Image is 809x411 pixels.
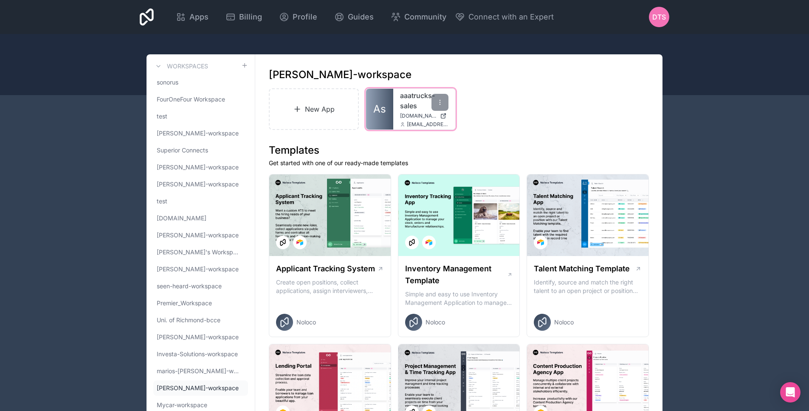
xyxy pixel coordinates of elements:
[400,113,437,119] span: [DOMAIN_NAME]
[153,312,248,328] a: Uni. of Richmond-bcce
[153,109,248,124] a: test
[157,180,239,189] span: [PERSON_NAME]-workspace
[157,163,239,172] span: [PERSON_NAME]-workspace
[153,262,248,277] a: [PERSON_NAME]-workspace
[373,102,386,116] span: As
[157,316,220,324] span: Uni. of Richmond-bcce
[384,8,453,26] a: Community
[157,146,208,155] span: Superior Connects
[153,363,248,379] a: marios-[PERSON_NAME]-workspace
[167,62,208,70] h3: Workspaces
[157,282,222,290] span: seen-heard-workspace
[269,68,412,82] h1: [PERSON_NAME]-workspace
[157,401,207,409] span: Mycar-workspace
[157,231,239,239] span: [PERSON_NAME]-workspace
[157,333,239,341] span: [PERSON_NAME]-workspace
[157,129,239,138] span: [PERSON_NAME]-workspace
[153,279,248,294] a: seen-heard-workspace
[534,278,642,295] p: Identify, source and match the right talent to an open project or position with our Talent Matchi...
[153,194,248,209] a: test
[269,88,359,130] a: New App
[153,143,248,158] a: Superior Connects
[153,380,248,396] a: [PERSON_NAME]-workspace
[157,367,241,375] span: marios-[PERSON_NAME]-workspace
[405,290,513,307] p: Simple and easy to use Inventory Management Application to manage your stock, orders and Manufact...
[189,11,209,23] span: Apps
[276,263,375,275] h1: Applicant Tracking System
[153,75,248,90] a: sonorus
[296,318,316,327] span: Noloco
[652,12,666,22] span: DTS
[534,263,630,275] h1: Talent Matching Template
[157,214,206,222] span: [DOMAIN_NAME]
[780,382,801,403] div: Open Intercom Messenger
[157,350,238,358] span: Investa-Solutions-workspace
[153,211,248,226] a: [DOMAIN_NAME]
[153,177,248,192] a: [PERSON_NAME]-workspace
[293,11,317,23] span: Profile
[276,278,384,295] p: Create open positions, collect applications, assign interviewers, centralise candidate feedback a...
[407,121,448,128] span: [EMAIL_ADDRESS][DOMAIN_NAME]
[157,78,178,87] span: sonorus
[153,296,248,311] a: Premier_Workspace
[219,8,269,26] a: Billing
[404,11,446,23] span: Community
[157,197,167,205] span: test
[153,126,248,141] a: [PERSON_NAME]-workspace
[400,113,448,119] a: [DOMAIN_NAME]
[157,299,212,307] span: Premier_Workspace
[153,160,248,175] a: [PERSON_NAME]-workspace
[296,239,303,246] img: Airtable Logo
[348,11,374,23] span: Guides
[239,11,262,23] span: Billing
[157,248,241,256] span: [PERSON_NAME]'s Workspace
[366,89,393,129] a: As
[157,384,239,392] span: [PERSON_NAME]-workspace
[272,8,324,26] a: Profile
[426,239,432,246] img: Airtable Logo
[537,239,544,246] img: Airtable Logo
[426,318,445,327] span: Noloco
[153,92,248,107] a: FourOneFour Workspace
[157,95,225,104] span: FourOneFour Workspace
[455,11,554,23] button: Connect with an Expert
[400,90,448,111] a: aaatrucks-sales
[269,159,649,167] p: Get started with one of our ready-made templates
[153,245,248,260] a: [PERSON_NAME]'s Workspace
[157,265,239,273] span: [PERSON_NAME]-workspace
[269,144,649,157] h1: Templates
[153,61,208,71] a: Workspaces
[468,11,554,23] span: Connect with an Expert
[153,329,248,345] a: [PERSON_NAME]-workspace
[153,228,248,243] a: [PERSON_NAME]-workspace
[327,8,381,26] a: Guides
[405,263,507,287] h1: Inventory Management Template
[169,8,215,26] a: Apps
[554,318,574,327] span: Noloco
[157,112,167,121] span: test
[153,346,248,362] a: Investa-Solutions-workspace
